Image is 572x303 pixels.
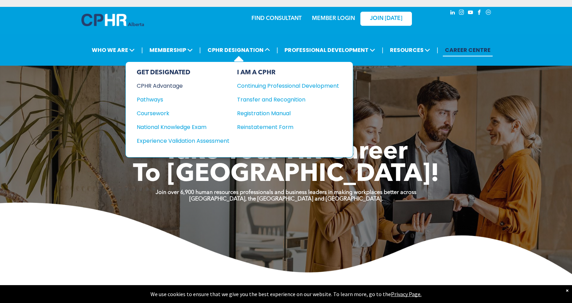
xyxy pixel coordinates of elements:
[237,123,339,131] a: Reinstatement Form
[237,123,329,131] div: Reinstatement Form
[449,9,457,18] a: linkedin
[147,44,195,56] span: MEMBERSHIP
[437,43,438,57] li: |
[133,162,439,187] span: To [GEOGRAPHIC_DATA]!
[137,137,229,145] a: Experience Validation Assessment
[370,15,402,22] span: JOIN [DATE]
[137,109,220,118] div: Coursework
[458,9,466,18] a: instagram
[237,69,339,76] div: I AM A CPHR
[251,16,302,21] a: FIND CONSULTANT
[205,44,272,56] span: CPHR DESIGNATION
[360,12,412,26] a: JOIN [DATE]
[189,196,383,202] strong: [GEOGRAPHIC_DATA], the [GEOGRAPHIC_DATA] and [GEOGRAPHIC_DATA].
[237,109,339,118] a: Registration Manual
[282,44,377,56] span: PROFESSIONAL DEVELOPMENT
[467,9,474,18] a: youtube
[137,69,229,76] div: GET DESIGNATED
[277,43,278,57] li: |
[199,43,201,57] li: |
[137,82,229,90] a: CPHR Advantage
[237,109,329,118] div: Registration Manual
[137,95,229,104] a: Pathways
[312,16,355,21] a: MEMBER LOGIN
[137,123,220,131] div: National Knowledge Exam
[237,82,339,90] a: Continuing Professional Development
[141,43,143,57] li: |
[485,9,492,18] a: Social network
[137,109,229,118] a: Coursework
[237,95,329,104] div: Transfer and Recognition
[476,9,483,18] a: facebook
[443,44,493,56] a: CAREER CENTRE
[137,95,220,104] div: Pathways
[388,44,432,56] span: RESOURCES
[566,287,569,294] div: Dismiss notification
[137,123,229,131] a: National Knowledge Exam
[156,190,416,195] strong: Join over 6,900 human resources professionals and business leaders in making workplaces better ac...
[391,291,422,297] a: Privacy Page.
[90,44,137,56] span: WHO WE ARE
[81,14,144,26] img: A blue and white logo for cp alberta
[382,43,383,57] li: |
[137,82,220,90] div: CPHR Advantage
[237,82,329,90] div: Continuing Professional Development
[237,95,339,104] a: Transfer and Recognition
[137,137,220,145] div: Experience Validation Assessment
